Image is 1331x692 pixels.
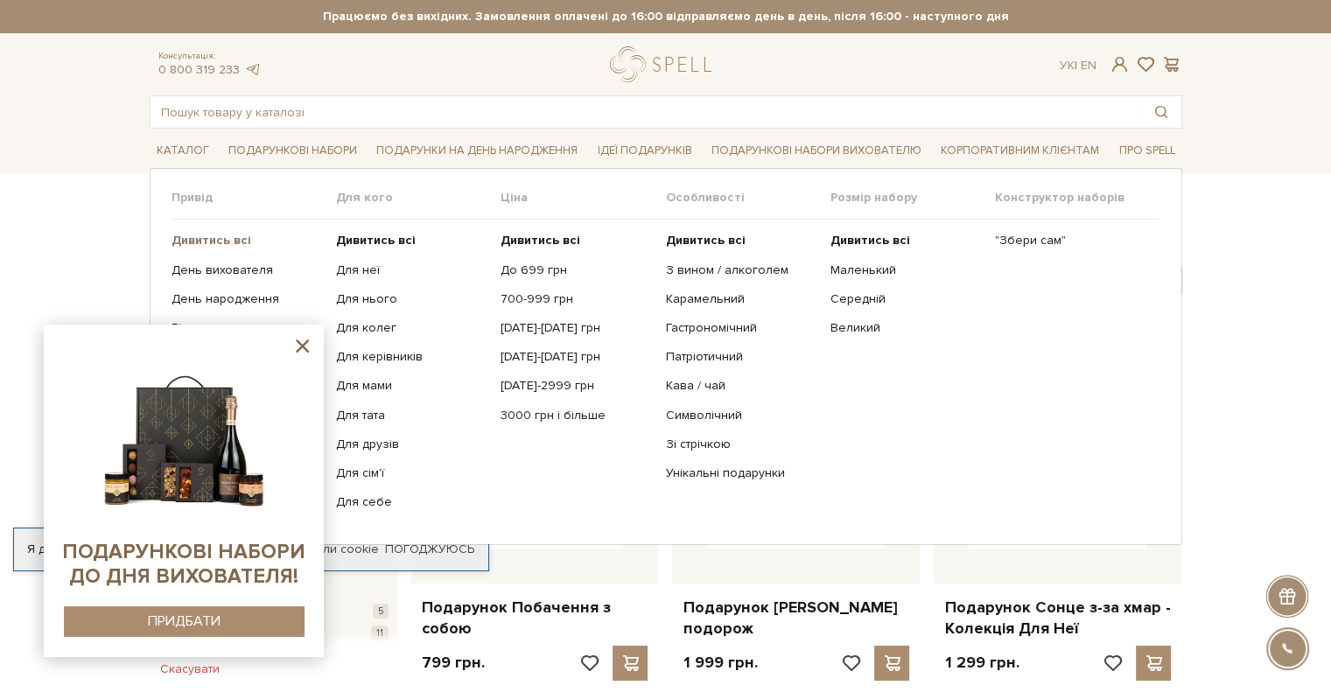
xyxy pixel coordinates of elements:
a: [DATE]-[DATE] грн [501,349,652,365]
a: Для мами [336,378,487,394]
a: 3000 грн і більше [501,408,652,423]
a: Для неї [336,262,487,278]
a: Для колег [336,320,487,336]
div: Каталог [150,168,1182,545]
a: Корпоративним клієнтам [934,136,1106,165]
a: Погоджуюсь [385,542,474,557]
p: 799 грн. [422,653,485,673]
button: Пошук товару у каталозі [1141,96,1181,128]
b: Дивитись всі [665,233,745,248]
a: Гастрономічний [665,320,816,336]
a: Карамельний [665,291,816,307]
a: logo [610,46,719,82]
a: [DATE]-2999 грн [501,378,652,394]
a: Зі стрічкою [665,437,816,452]
strong: Працюємо без вихідних. Замовлення оплачені до 16:00 відправляємо день в день, після 16:00 - насту... [150,9,1182,24]
a: Для керівників [336,349,487,365]
a: файли cookie [299,542,379,556]
a: Великий [830,320,982,336]
a: День народження [172,291,323,307]
span: Привід [172,190,336,206]
a: Ідеї подарунків [590,137,698,164]
input: Пошук товару у каталозі [151,96,1141,128]
a: З вином / алкоголем [665,262,816,278]
a: 700-999 грн [501,291,652,307]
a: Подарункові набори вихователю [704,136,928,165]
a: Дивитись всі [336,233,487,248]
span: Для кого [336,190,501,206]
a: Подарунок Побачення з собою [422,598,648,639]
p: 1 299 грн. [944,653,1019,673]
div: Ук [1060,58,1096,73]
a: Для нього [336,291,487,307]
span: 5 [373,604,389,619]
a: Каталог [150,137,216,164]
b: Дивитись всі [501,233,580,248]
a: Кава / чай [665,378,816,394]
p: 1 999 грн. [683,653,757,673]
a: Символічний [665,408,816,423]
a: Для себе [336,494,487,510]
a: Дивитись всі [172,233,323,248]
a: Для сім'ї [336,465,487,481]
span: Конструктор наборів [995,190,1159,206]
span: | [1075,58,1077,73]
span: Розмір набору [830,190,995,206]
a: Подарунок Сонце з-за хмар - Колекція Для Неї [944,598,1171,639]
a: En [1081,58,1096,73]
span: Консультація: [158,51,262,62]
a: Патріотичний [665,349,816,365]
a: День вихователя [172,262,323,278]
a: Дивитись всі [830,233,982,248]
a: Маленький [830,262,982,278]
a: Подарунки на День народження [369,137,585,164]
a: 0 800 319 233 [158,62,240,77]
a: До 699 грн [501,262,652,278]
button: Скасувати [150,655,230,683]
span: Ціна [501,190,665,206]
a: Для друзів [336,437,487,452]
a: Середній [830,291,982,307]
span: 11 [371,626,389,640]
a: Дивитись всі [665,233,816,248]
b: Дивитись всі [336,233,416,248]
a: Подарункові набори [221,137,364,164]
b: Дивитись всі [830,233,910,248]
a: Унікальні подарунки [665,465,816,481]
div: Я дозволяю [DOMAIN_NAME] використовувати [14,542,488,557]
a: Про Spell [1111,137,1181,164]
a: telegram [244,62,262,77]
a: Дивитись всі [501,233,652,248]
span: Особливості [665,190,830,206]
a: Річниця [172,320,323,336]
a: Для тата [336,408,487,423]
b: Дивитись всі [172,233,251,248]
a: "Збери сам" [995,233,1146,248]
a: Подарунок [PERSON_NAME] подорож [683,598,909,639]
a: [DATE]-[DATE] грн [501,320,652,336]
